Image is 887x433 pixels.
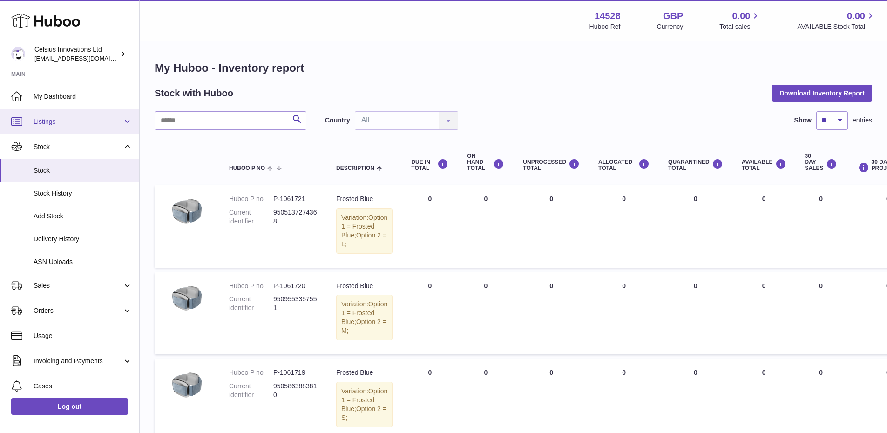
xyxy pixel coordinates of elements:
[719,22,761,31] span: Total sales
[34,92,132,101] span: My Dashboard
[341,231,386,248] span: Option 2 = L;
[732,272,796,354] td: 0
[164,195,210,228] img: product image
[11,398,128,415] a: Log out
[523,159,580,171] div: UNPROCESSED Total
[336,282,393,291] div: Frosted Blue
[164,368,210,401] img: product image
[11,47,25,61] img: aonghus@mycelsius.co.uk
[34,45,118,63] div: Celsius Innovations Ltd
[34,357,122,365] span: Invoicing and Payments
[668,159,723,171] div: QUARANTINED Total
[155,61,872,75] h1: My Huboo - Inventory report
[229,195,273,203] dt: Huboo P no
[742,159,786,171] div: AVAILABLE Total
[796,185,846,267] td: 0
[694,369,697,376] span: 0
[229,382,273,399] dt: Current identifier
[663,10,683,22] strong: GBP
[796,272,846,354] td: 0
[164,282,210,315] img: product image
[732,10,751,22] span: 0.00
[336,165,374,171] span: Description
[341,214,387,239] span: Option 1 = Frosted Blue;
[273,295,318,312] dd: 9509553357551
[514,272,589,354] td: 0
[589,22,621,31] div: Huboo Ref
[229,295,273,312] dt: Current identifier
[694,195,697,203] span: 0
[411,159,448,171] div: DUE IN TOTAL
[797,10,876,31] a: 0.00 AVAILABLE Stock Total
[458,185,514,267] td: 0
[325,116,350,125] label: Country
[595,10,621,22] strong: 14528
[34,189,132,198] span: Stock History
[598,159,650,171] div: ALLOCATED Total
[34,332,132,340] span: Usage
[341,387,387,413] span: Option 1 = Frosted Blue;
[229,165,265,171] span: Huboo P no
[719,10,761,31] a: 0.00 Total sales
[273,195,318,203] dd: P-1061721
[847,10,865,22] span: 0.00
[229,282,273,291] dt: Huboo P no
[34,382,132,391] span: Cases
[34,235,132,244] span: Delivery History
[732,185,796,267] td: 0
[34,212,132,221] span: Add Stock
[336,208,393,254] div: Variation:
[229,368,273,377] dt: Huboo P no
[853,116,872,125] span: entries
[336,195,393,203] div: Frosted Blue
[336,295,393,340] div: Variation:
[273,282,318,291] dd: P-1061720
[589,272,659,354] td: 0
[341,405,386,421] span: Option 2 = S;
[34,257,132,266] span: ASN Uploads
[402,185,458,267] td: 0
[341,318,386,334] span: Option 2 = M;
[34,166,132,175] span: Stock
[805,153,837,172] div: 30 DAY SALES
[514,185,589,267] td: 0
[273,382,318,399] dd: 9505863883810
[589,185,659,267] td: 0
[34,306,122,315] span: Orders
[336,382,393,427] div: Variation:
[657,22,684,31] div: Currency
[34,142,122,151] span: Stock
[336,368,393,377] div: Frosted Blue
[797,22,876,31] span: AVAILABLE Stock Total
[34,54,137,62] span: [EMAIL_ADDRESS][DOMAIN_NAME]
[694,282,697,290] span: 0
[341,300,387,325] span: Option 1 = Frosted Blue;
[458,272,514,354] td: 0
[772,85,872,101] button: Download Inventory Report
[34,117,122,126] span: Listings
[402,272,458,354] td: 0
[229,208,273,226] dt: Current identifier
[273,368,318,377] dd: P-1061719
[794,116,812,125] label: Show
[155,87,233,100] h2: Stock with Huboo
[467,153,504,172] div: ON HAND Total
[34,281,122,290] span: Sales
[273,208,318,226] dd: 9505137274368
